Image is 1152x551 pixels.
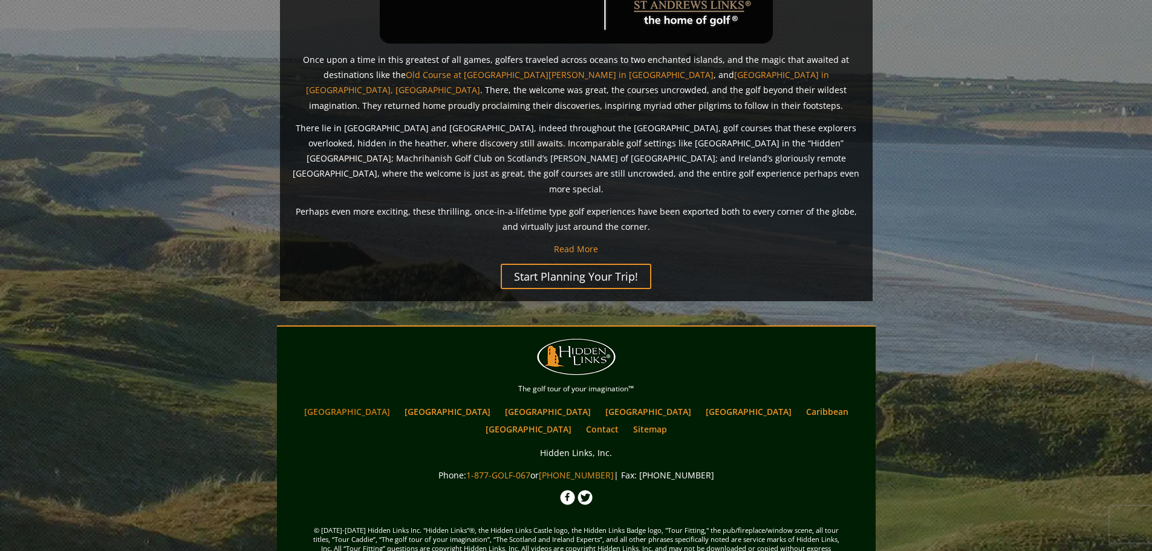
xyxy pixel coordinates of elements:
[554,243,598,255] a: Read More
[599,403,697,420] a: [GEOGRAPHIC_DATA]
[280,445,873,460] p: Hidden Links, Inc.
[280,468,873,483] p: Phone: or | Fax: [PHONE_NUMBER]
[466,469,530,481] a: 1-877-GOLF-067
[539,469,614,481] a: [PHONE_NUMBER]
[292,120,861,197] p: There lie in [GEOGRAPHIC_DATA] and [GEOGRAPHIC_DATA], indeed throughout the [GEOGRAPHIC_DATA], go...
[292,52,861,113] p: Once upon a time in this greatest of all games, golfers traveled across oceans to two enchanted i...
[399,403,496,420] a: [GEOGRAPHIC_DATA]
[292,204,861,234] p: Perhaps even more exciting, these thrilling, once-in-a-lifetime type golf experiences have been e...
[406,69,714,80] a: Old Course at [GEOGRAPHIC_DATA][PERSON_NAME] in [GEOGRAPHIC_DATA]
[627,420,673,438] a: Sitemap
[280,382,873,396] p: The golf tour of your imagination™
[578,490,593,505] img: Twitter
[700,403,798,420] a: [GEOGRAPHIC_DATA]
[298,403,396,420] a: [GEOGRAPHIC_DATA]
[800,403,854,420] a: Caribbean
[580,420,625,438] a: Contact
[480,420,578,438] a: [GEOGRAPHIC_DATA]
[501,264,651,289] a: Start Planning Your Trip!
[499,403,597,420] a: [GEOGRAPHIC_DATA]
[560,490,575,505] img: Facebook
